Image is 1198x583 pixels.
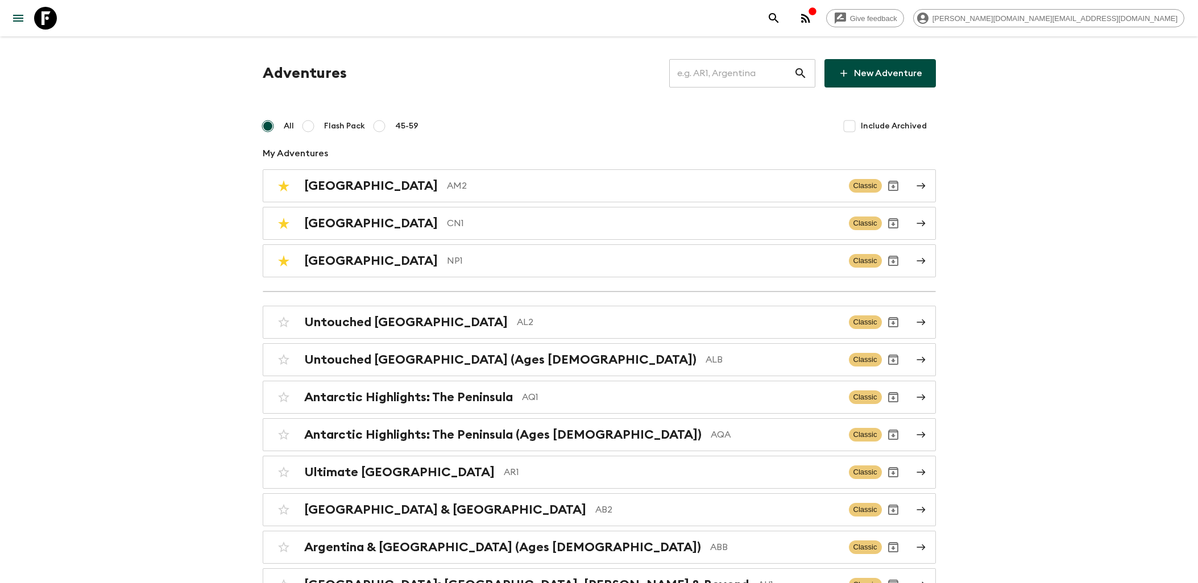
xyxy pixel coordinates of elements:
[849,315,882,329] span: Classic
[882,498,905,521] button: Archive
[263,306,936,339] a: Untouched [GEOGRAPHIC_DATA]AL2ClassicArchive
[7,7,30,30] button: menu
[762,7,785,30] button: search adventures
[882,249,905,272] button: Archive
[284,120,294,132] span: All
[395,120,418,132] span: 45-59
[304,352,697,367] h2: Untouched [GEOGRAPHIC_DATA] (Ages [DEMOGRAPHIC_DATA])
[263,244,936,277] a: [GEOGRAPHIC_DATA]NP1ClassicArchive
[263,381,936,414] a: Antarctic Highlights: The PeninsulaAQ1ClassicArchive
[304,427,702,442] h2: Antarctic Highlights: The Peninsula (Ages [DEMOGRAPHIC_DATA])
[824,59,936,88] a: New Adventure
[263,493,936,526] a: [GEOGRAPHIC_DATA] & [GEOGRAPHIC_DATA]AB2ClassicArchive
[263,531,936,564] a: Argentina & [GEOGRAPHIC_DATA] (Ages [DEMOGRAPHIC_DATA])ABBClassicArchive
[595,503,840,517] p: AB2
[926,14,1184,23] span: [PERSON_NAME][DOMAIN_NAME][EMAIL_ADDRESS][DOMAIN_NAME]
[882,536,905,559] button: Archive
[849,390,882,404] span: Classic
[882,386,905,409] button: Archive
[304,540,701,555] h2: Argentina & [GEOGRAPHIC_DATA] (Ages [DEMOGRAPHIC_DATA])
[861,120,927,132] span: Include Archived
[517,315,840,329] p: AL2
[447,254,840,268] p: NP1
[304,502,586,517] h2: [GEOGRAPHIC_DATA] & [GEOGRAPHIC_DATA]
[669,57,794,89] input: e.g. AR1, Argentina
[826,9,904,27] a: Give feedback
[304,216,438,231] h2: [GEOGRAPHIC_DATA]
[882,212,905,235] button: Archive
[849,216,882,230] span: Classic
[263,343,936,376] a: Untouched [GEOGRAPHIC_DATA] (Ages [DEMOGRAPHIC_DATA])ALBClassicArchive
[304,465,495,480] h2: Ultimate [GEOGRAPHIC_DATA]
[304,178,438,193] h2: [GEOGRAPHIC_DATA]
[849,179,882,193] span: Classic
[304,253,438,268] h2: [GEOGRAPHIC_DATA]
[711,428,840,442] p: AQA
[849,428,882,442] span: Classic
[849,254,882,268] span: Classic
[882,348,905,371] button: Archive
[263,169,936,202] a: [GEOGRAPHIC_DATA]AM2ClassicArchive
[447,179,840,193] p: AM2
[849,353,882,367] span: Classic
[263,207,936,240] a: [GEOGRAPHIC_DATA]CN1ClassicArchive
[849,503,882,517] span: Classic
[263,147,936,160] p: My Adventures
[263,418,936,451] a: Antarctic Highlights: The Peninsula (Ages [DEMOGRAPHIC_DATA])AQAClassicArchive
[882,461,905,484] button: Archive
[263,62,347,85] h1: Adventures
[706,353,840,367] p: ALB
[447,216,840,230] p: CN1
[849,540,882,554] span: Classic
[304,390,513,405] h2: Antarctic Highlights: The Peninsula
[263,456,936,489] a: Ultimate [GEOGRAPHIC_DATA]AR1ClassicArchive
[882,423,905,446] button: Archive
[304,315,508,330] h2: Untouched [GEOGRAPHIC_DATA]
[844,14,903,23] span: Give feedback
[324,120,365,132] span: Flash Pack
[849,465,882,479] span: Classic
[882,174,905,197] button: Archive
[882,311,905,334] button: Archive
[522,390,840,404] p: AQ1
[710,540,840,554] p: ABB
[913,9,1184,27] div: [PERSON_NAME][DOMAIN_NAME][EMAIL_ADDRESS][DOMAIN_NAME]
[504,465,840,479] p: AR1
